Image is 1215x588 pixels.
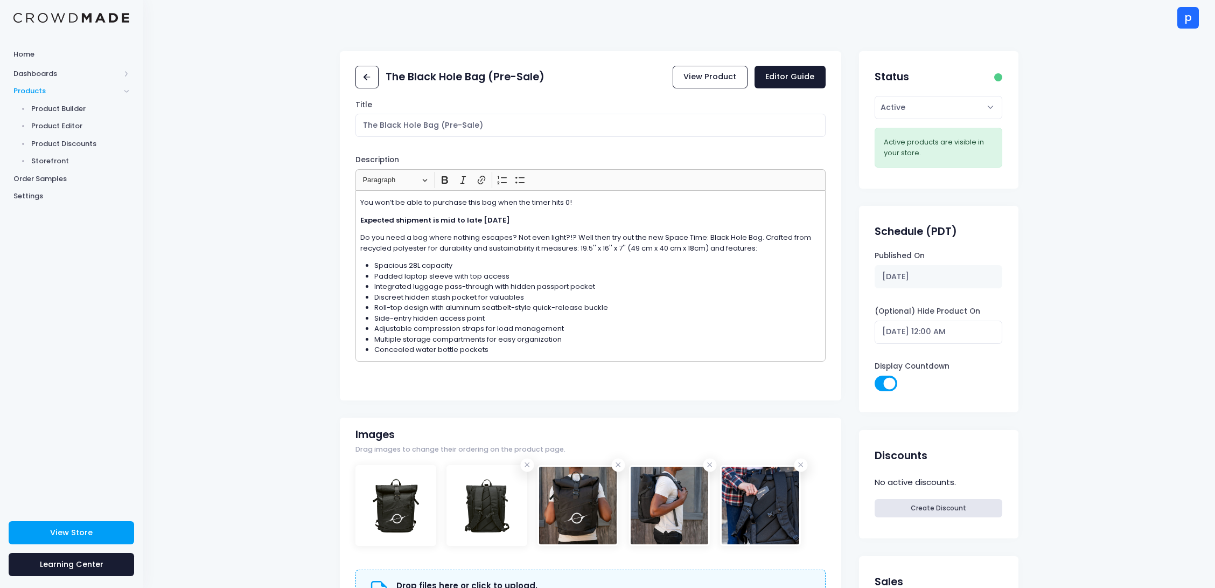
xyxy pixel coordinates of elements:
span: View Store [50,527,93,538]
li: Roll-top design with aluminum seatbelt-style quick-release buckle [374,302,821,313]
span: Product Editor [31,121,130,132]
span: Learning Center [40,559,103,570]
button: Paragraph [358,172,432,189]
span: Storefront [31,156,130,167]
li: Integrated luggage pass-through with hidden passport pocket [374,281,821,292]
a: View Store [9,521,134,544]
span: Drag images to change their ordering on the product page. [355,445,565,455]
span: Order Samples [13,174,129,184]
h2: Discounts [875,449,927,462]
span: Home [13,49,129,60]
li: Side-entry hidden access point [374,313,821,324]
a: Learning Center [9,553,134,576]
span: Dashboards [13,68,120,79]
h2: Images [355,428,395,441]
li: Discreet hidden stash pocket for valuables [374,292,821,303]
li: Concealed water bottle pockets [374,344,821,355]
li: Multiple storage compartments for easy organization [374,334,821,345]
a: Create Discount [875,499,1002,517]
div: Rich Text Editor, main [355,190,826,362]
h2: Sales [875,576,903,588]
div: p [1177,7,1199,29]
a: View Product [673,66,748,89]
label: Description [355,155,399,165]
label: Display Countdown [875,361,949,372]
h2: The Black Hole Bag (Pre-Sale) [386,71,544,83]
strong: Expected shipment is mid to late [DATE] [360,215,510,225]
span: Paragraph [362,174,418,186]
span: Product Builder [31,103,130,114]
span: Product Discounts [31,139,130,149]
div: Active products are visible in your store. [884,137,993,158]
span: Products [13,86,120,96]
h2: Status [875,71,909,83]
div: Editor toolbar [355,169,826,190]
img: Logo [13,13,129,23]
li: Padded laptop sleeve with top access [374,271,821,282]
label: Published On [875,251,925,261]
p: You won’t be able to purchase this bag when the timer hits 0! [360,197,821,208]
p: Do you need a bag where nothing escapes? Not even light?!? Well then try out the new Space Time: ... [360,232,821,253]
span: Settings [13,191,129,202]
li: Adjustable compression straps for load management [374,323,821,334]
label: (Optional) Hide Product On [875,306,980,317]
h2: Schedule (PDT) [875,225,957,238]
li: Spacious 28L capacity [374,260,821,271]
a: Editor Guide [755,66,826,89]
div: No active discounts. [875,475,1002,490]
label: Title [355,100,372,110]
